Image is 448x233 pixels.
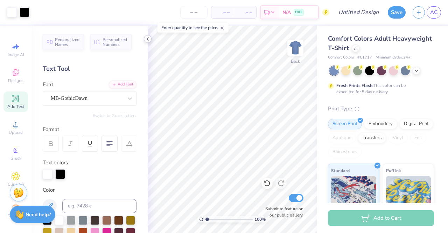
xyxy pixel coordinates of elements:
[157,23,229,33] div: Enter quantity to see the price.
[282,9,291,16] span: N/A
[62,199,136,213] input: e.g. 7428 c
[3,181,28,193] span: Clipart & logos
[357,55,372,61] span: # C1717
[288,41,302,55] img: Back
[328,34,432,52] span: Comfort Colors Adult Heavyweight T-Shirt
[7,104,24,109] span: Add Text
[328,147,362,157] div: Rhinestones
[43,125,137,133] div: Format
[103,37,127,47] span: Personalized Numbers
[399,119,433,129] div: Digital Print
[328,133,356,143] div: Applique
[295,10,302,15] span: FREE
[238,9,252,16] span: – –
[55,37,80,47] span: Personalized Names
[109,81,136,89] div: Add Font
[291,58,300,64] div: Back
[43,186,136,194] div: Color
[364,119,397,129] div: Embroidery
[93,113,136,118] button: Switch to Greek Letters
[336,82,422,95] div: This color can be expedited for 5 day delivery.
[254,216,266,222] span: 100 %
[9,130,23,135] span: Upload
[261,206,303,218] label: Submit to feature on our public gallery.
[331,167,350,174] span: Standard
[388,133,408,143] div: Vinyl
[331,176,376,211] img: Standard
[180,6,208,19] input: – –
[7,213,24,219] span: Decorate
[43,81,53,89] label: Font
[427,6,441,19] a: AC
[43,64,136,74] div: Text Tool
[336,83,373,88] strong: Fresh Prints Flash:
[358,133,386,143] div: Transfers
[328,105,434,113] div: Print Type
[8,52,24,57] span: Image AI
[216,9,230,16] span: – –
[26,211,51,218] strong: Need help?
[386,176,431,211] img: Puff Ink
[10,156,21,161] span: Greek
[43,159,68,167] label: Text colors
[386,167,401,174] span: Puff Ink
[410,133,426,143] div: Foil
[328,55,354,61] span: Comfort Colors
[333,5,384,19] input: Untitled Design
[328,119,362,129] div: Screen Print
[376,55,411,61] span: Minimum Order: 24 +
[430,8,437,16] span: AC
[8,78,23,83] span: Designs
[388,6,406,19] button: Save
